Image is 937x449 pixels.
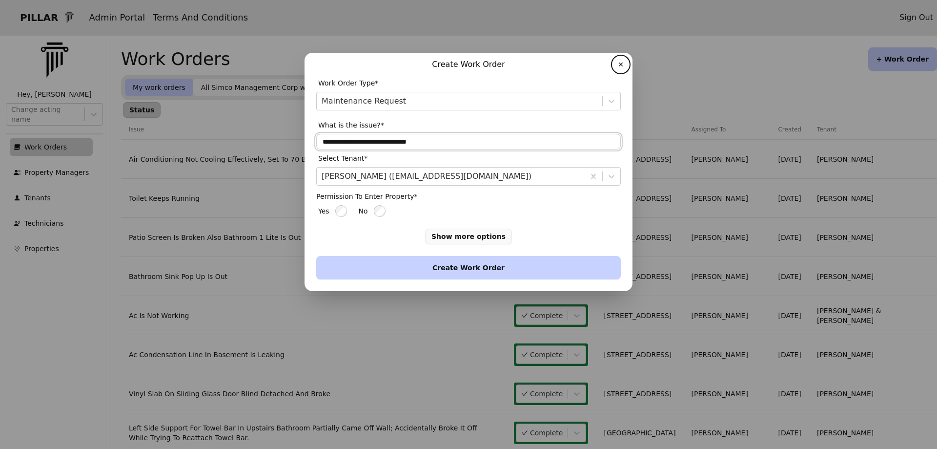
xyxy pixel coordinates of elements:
input: No [374,205,386,217]
button: ✕ [613,57,629,72]
span: Yes [318,206,329,216]
span: No [359,206,368,216]
input: Yes [335,205,347,217]
button: Create Work Order [316,256,621,279]
p: Permission To Enter Property* [316,192,621,201]
p: Create Work Order [316,59,621,70]
span: What is the issue?* [318,120,384,130]
span: Select Tenant* [318,153,367,163]
span: Work Order Type* [318,78,378,88]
